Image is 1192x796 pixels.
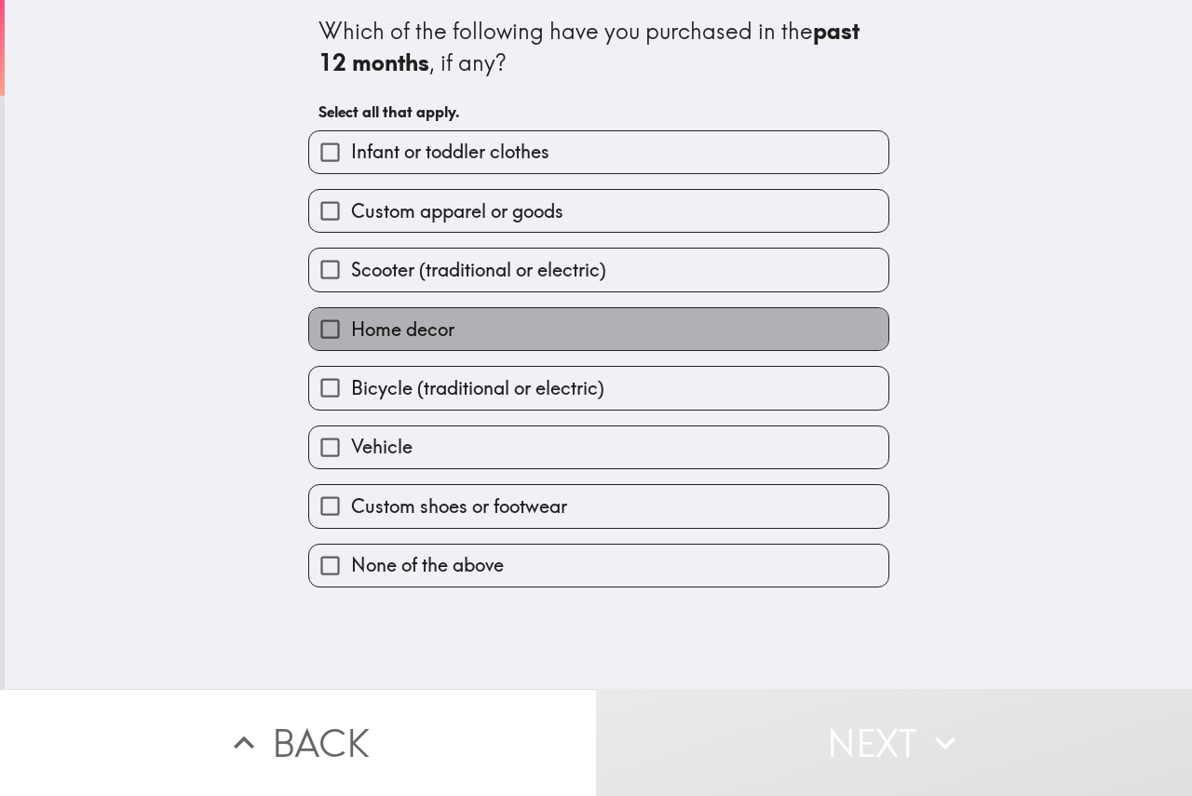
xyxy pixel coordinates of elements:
button: Custom shoes or footwear [309,485,888,527]
span: Bicycle (traditional or electric) [351,375,604,401]
button: None of the above [309,545,888,587]
span: Custom apparel or goods [351,198,563,224]
button: Next [596,689,1192,796]
button: Custom apparel or goods [309,190,888,232]
button: Scooter (traditional or electric) [309,249,888,290]
span: Home decor [351,317,454,343]
button: Infant or toddler clothes [309,131,888,173]
button: Bicycle (traditional or electric) [309,367,888,409]
div: Which of the following have you purchased in the , if any? [318,16,879,78]
button: Vehicle [309,426,888,468]
span: None of the above [351,552,504,578]
span: Custom shoes or footwear [351,493,567,519]
span: Scooter (traditional or electric) [351,257,606,283]
h6: Select all that apply. [318,101,879,122]
button: Home decor [309,308,888,350]
span: Infant or toddler clothes [351,139,549,165]
span: Vehicle [351,434,413,460]
b: past 12 months [318,17,865,76]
